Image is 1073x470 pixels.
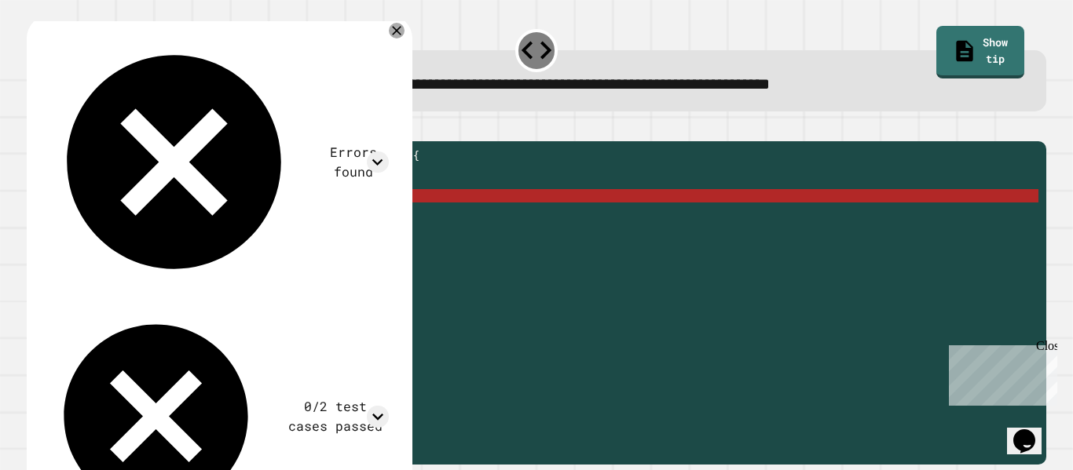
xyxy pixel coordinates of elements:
iframe: chat widget [1007,407,1057,454]
div: Chat with us now!Close [6,6,108,100]
div: 0/2 test cases passed [282,397,388,435]
a: Show tip [936,26,1024,78]
iframe: chat widget [943,339,1057,406]
div: Errors found [318,143,389,181]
